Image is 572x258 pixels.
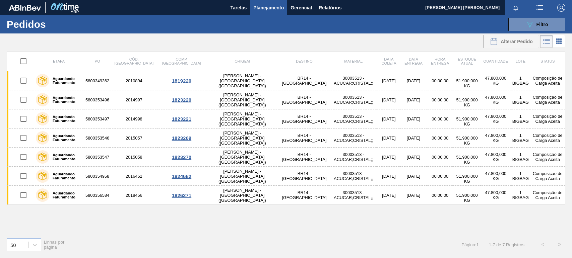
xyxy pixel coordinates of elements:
[511,167,530,186] td: 1 BIGBAG
[253,4,284,12] span: Planejamento
[530,90,565,109] td: Composição de Carga Aceita
[481,167,511,186] td: 47.800,000 KG
[427,167,453,186] td: 00:00:00
[456,155,478,165] span: 51.900,000 KG
[329,186,377,205] td: 30003513 - ACUCAR;CRISTAL;;
[511,128,530,148] td: 1 BIGBAG
[541,59,555,63] span: Status
[7,109,565,128] a: Aguardando Faturamento58003534972014998[PERSON_NAME] - [GEOGRAPHIC_DATA] ([GEOGRAPHIC_DATA])BR14 ...
[291,4,312,12] span: Gerencial
[481,109,511,128] td: 47.800,000 KG
[84,148,110,167] td: 5800353547
[158,154,204,160] div: 1823270
[484,35,539,48] div: Alterar Pedido
[10,242,16,248] div: 50
[115,57,153,65] span: Cód. [GEOGRAPHIC_DATA]
[511,109,530,128] td: 1 BIGBAG
[530,167,565,186] td: Composição de Carga Aceita
[206,128,279,148] td: [PERSON_NAME] - [GEOGRAPHIC_DATA] ([GEOGRAPHIC_DATA])
[456,78,478,88] span: 51.900,000 KG
[158,97,204,103] div: 1823220
[489,242,524,247] span: 1 - 7 de 7 Registros
[400,186,427,205] td: [DATE]
[400,71,427,90] td: [DATE]
[530,128,565,148] td: Composição de Carga Aceita
[377,186,400,205] td: [DATE]
[84,128,110,148] td: 5800353546
[511,90,530,109] td: 1 BIGBAG
[508,18,565,31] button: Filtro
[511,186,530,205] td: 1 BIGBAG
[7,128,565,148] a: Aguardando Faturamento58003535462015057[PERSON_NAME] - [GEOGRAPHIC_DATA] ([GEOGRAPHIC_DATA])BR14 ...
[400,109,427,128] td: [DATE]
[110,90,157,109] td: 2014997
[230,4,247,12] span: Tarefas
[461,242,479,247] span: Página : 1
[481,90,511,109] td: 47.800,000 KG
[206,109,279,128] td: [PERSON_NAME] - [GEOGRAPHIC_DATA] ([GEOGRAPHIC_DATA])
[536,4,544,12] img: userActions
[110,148,157,167] td: 2015058
[329,109,377,128] td: 30003513 - ACUCAR;CRISTAL;;
[536,22,548,27] span: Filtro
[501,39,533,44] span: Alterar Pedido
[95,59,100,63] span: PO
[329,90,377,109] td: 30003513 - ACUCAR;CRISTAL;;
[329,128,377,148] td: 30003513 - ACUCAR;CRISTAL;;
[481,71,511,90] td: 47.800,000 KG
[206,71,279,90] td: [PERSON_NAME] - [GEOGRAPHIC_DATA] ([GEOGRAPHIC_DATA])
[49,191,82,199] label: Aguardando Faturamento
[329,167,377,186] td: 30003513 - ACUCAR;CRISTAL;;
[49,115,82,123] label: Aguardando Faturamento
[158,116,204,122] div: 1823221
[279,148,329,167] td: BR14 - [GEOGRAPHIC_DATA]
[427,186,453,205] td: 00:00:00
[456,174,478,184] span: 51.900,000 KG
[7,148,565,167] a: Aguardando Faturamento58003535472015058[PERSON_NAME] - [GEOGRAPHIC_DATA] ([GEOGRAPHIC_DATA])BR14 ...
[381,57,396,65] span: Data coleta
[84,167,110,186] td: 5800354958
[427,109,453,128] td: 00:00:00
[9,5,41,11] img: TNhmsLtSVTkK8tSr43FrP2fwEKptu5GPRR3wAAAABJRU5ErkJggg==
[400,148,427,167] td: [DATE]
[481,148,511,167] td: 47.800,000 KG
[553,35,565,48] div: Visão em Cards
[530,148,565,167] td: Composição de Carga Aceita
[279,71,329,90] td: BR14 - [GEOGRAPHIC_DATA]
[49,77,82,85] label: Aguardando Faturamento
[44,240,65,250] span: Linhas por página
[279,90,329,109] td: BR14 - [GEOGRAPHIC_DATA]
[377,71,400,90] td: [DATE]
[456,136,478,146] span: 51.900,000 KG
[511,71,530,90] td: 1 BIGBAG
[540,35,553,48] div: Visão em Lista
[505,3,526,12] button: Notificações
[344,59,363,63] span: Material
[377,109,400,128] td: [DATE]
[84,90,110,109] td: 5800353496
[158,192,204,198] div: 1826271
[481,186,511,205] td: 47.800,000 KG
[400,167,427,186] td: [DATE]
[110,186,157,205] td: 2018456
[84,71,110,90] td: 5800349362
[511,148,530,167] td: 1 BIGBAG
[279,109,329,128] td: BR14 - [GEOGRAPHIC_DATA]
[7,20,105,28] h1: Pedidos
[206,167,279,186] td: [PERSON_NAME] - [GEOGRAPHIC_DATA] ([GEOGRAPHIC_DATA])
[235,59,250,63] span: Origem
[530,71,565,90] td: Composição de Carga Aceita
[49,172,82,180] label: Aguardando Faturamento
[84,109,110,128] td: 5800353497
[296,59,313,63] span: Destino
[279,167,329,186] td: BR14 - [GEOGRAPHIC_DATA]
[110,109,157,128] td: 2014998
[427,128,453,148] td: 00:00:00
[458,57,476,65] span: Estoque atual
[456,116,478,126] span: 51.900,000 KG
[427,71,453,90] td: 00:00:00
[377,128,400,148] td: [DATE]
[110,71,157,90] td: 2010894
[279,128,329,148] td: BR14 - [GEOGRAPHIC_DATA]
